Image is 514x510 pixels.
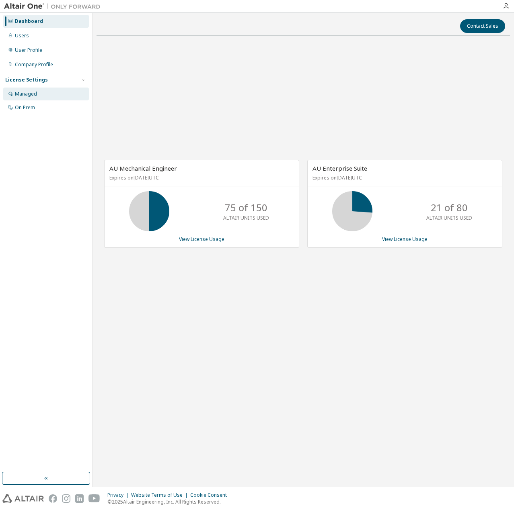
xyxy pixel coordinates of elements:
img: linkedin.svg [75,494,84,503]
p: Expires on [DATE] UTC [109,174,292,181]
p: 75 of 150 [225,201,267,214]
img: youtube.svg [88,494,100,503]
div: Users [15,33,29,39]
img: altair_logo.svg [2,494,44,503]
span: AU Mechanical Engineer [109,164,177,172]
img: Altair One [4,2,105,10]
div: User Profile [15,47,42,53]
p: 21 of 80 [431,201,468,214]
img: instagram.svg [62,494,70,503]
div: Dashboard [15,18,43,24]
div: Website Terms of Use [131,492,190,498]
div: Privacy [107,492,131,498]
div: On Prem [15,104,35,111]
div: Company Profile [15,61,53,68]
div: License Settings [5,77,48,83]
div: Cookie Consent [190,492,232,498]
p: ALTAIR UNITS USED [223,214,269,221]
p: © 2025 Altair Engineering, Inc. All Rights Reserved. [107,498,232,505]
button: Contact Sales [460,19,505,33]
p: Expires on [DATE] UTC [313,174,495,181]
a: View License Usage [179,236,224,243]
div: Managed [15,91,37,97]
a: View License Usage [382,236,428,243]
img: facebook.svg [49,494,57,503]
p: ALTAIR UNITS USED [426,214,472,221]
span: AU Enterprise Suite [313,164,367,172]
